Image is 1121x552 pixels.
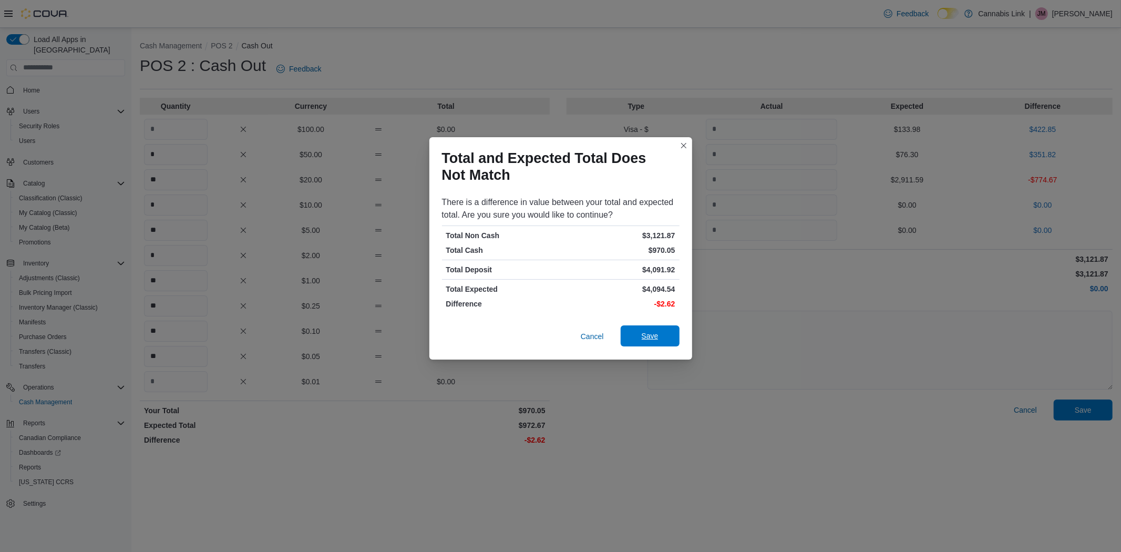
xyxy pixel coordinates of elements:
p: $970.05 [563,245,675,255]
h1: Total and Expected Total Does Not Match [442,150,671,183]
div: There is a difference in value between your total and expected total. Are you sure you would like... [442,196,680,221]
span: Save [642,331,659,341]
p: Total Deposit [446,264,559,275]
p: $4,091.92 [563,264,675,275]
button: Save [621,325,680,346]
p: Total Expected [446,284,559,294]
p: $3,121.87 [563,230,675,241]
p: Total Non Cash [446,230,559,241]
span: Cancel [581,331,604,342]
button: Closes this modal window [677,139,690,152]
p: Difference [446,299,559,309]
p: $4,094.54 [563,284,675,294]
button: Cancel [577,326,608,347]
p: Total Cash [446,245,559,255]
p: -$2.62 [563,299,675,309]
